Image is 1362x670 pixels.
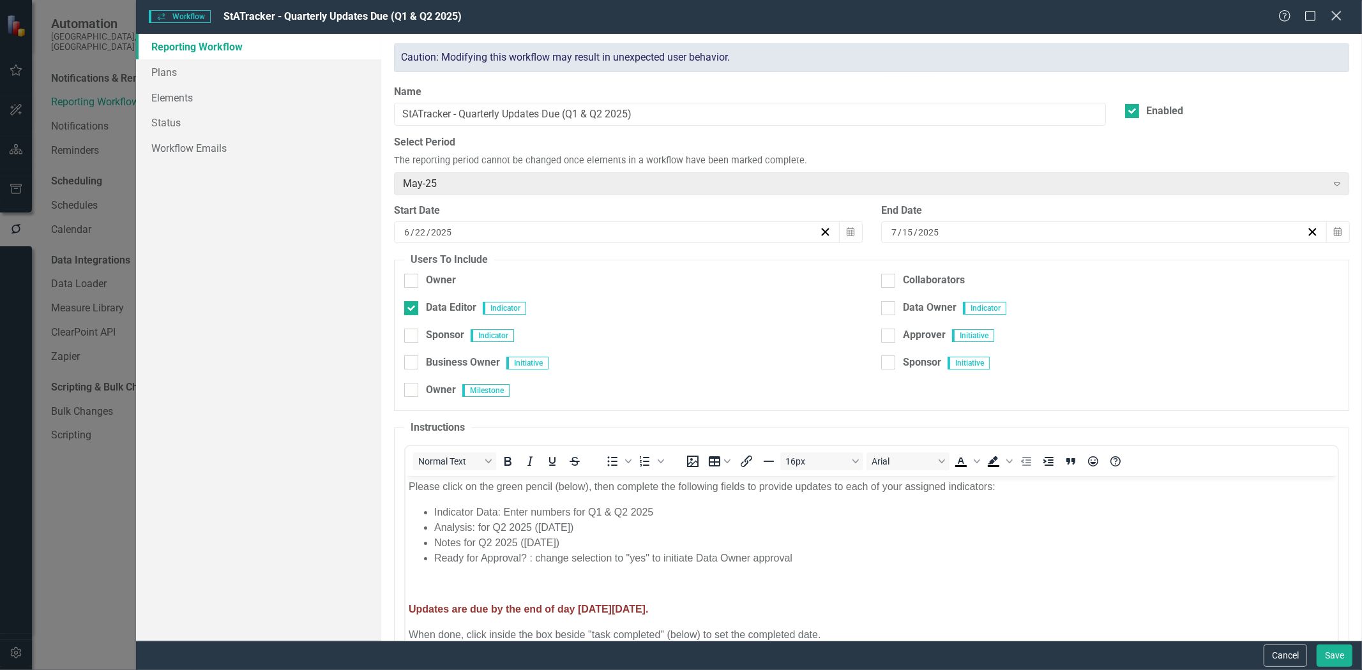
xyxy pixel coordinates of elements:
span: The reporting period cannot be changed once elements in a workflow have been marked complete. [394,154,807,168]
button: Decrease indent [1015,452,1037,470]
button: Underline [541,452,563,470]
button: Table [704,452,735,470]
div: May-25 [403,176,1326,191]
button: Block Normal Text [413,452,496,470]
span: Milestone [462,384,510,397]
div: Caution: Modifying this workflow may result in unexpected user behavior. [394,43,1349,72]
div: Owner [426,273,456,288]
label: Name [394,85,1105,100]
span: StATracker - Quarterly Updates Due (Q1 & Q2 2025) [223,10,462,22]
span: / [411,227,414,238]
button: Bold [497,452,518,470]
div: Sponsor [426,328,464,343]
legend: Users To Include [404,253,494,267]
span: Indicator [963,302,1006,315]
a: Status [136,110,381,135]
div: Text color Black [950,452,982,470]
button: Font size 16px [780,452,863,470]
input: Name [394,103,1105,126]
a: Plans [136,59,381,85]
div: Business Owner [426,355,500,370]
div: Background color Black [983,452,1015,470]
button: Emojis [1082,452,1104,470]
button: Horizontal line [758,452,780,470]
div: Owner [426,383,456,398]
button: Save [1317,644,1352,667]
span: Initiative [506,357,549,369]
div: Bullet list [602,452,633,470]
button: Italic [519,452,541,470]
a: Reporting Workflow [136,34,381,59]
button: Insert image [682,452,704,470]
div: Sponsor [903,355,941,370]
span: Initiative [948,357,990,369]
legend: Instructions [404,421,471,435]
div: Data Editor [426,301,476,315]
div: Data Owner [903,301,957,315]
label: Select Period [394,135,1349,150]
span: Workflow [149,10,210,23]
span: / [898,227,902,238]
div: End Date [881,204,1349,218]
button: Help [1105,452,1126,470]
span: 16px [785,456,848,466]
div: Start Date [394,204,862,218]
div: Numbered list [634,452,666,470]
a: Elements [136,85,381,110]
button: Increase indent [1038,452,1059,470]
span: Normal Text [418,456,481,466]
button: Cancel [1264,644,1307,667]
span: Initiative [952,329,994,342]
span: Indicator [483,302,526,315]
button: Strikethrough [564,452,586,470]
a: Workflow Emails [136,135,381,161]
span: / [914,227,918,238]
div: Approver [903,328,946,343]
span: / [427,227,430,238]
span: Indicator [471,329,514,342]
button: Blockquote [1060,452,1082,470]
button: Insert/edit link [736,452,757,470]
div: Enabled [1147,104,1184,119]
button: Font Arial [866,452,950,470]
span: Arial [872,456,934,466]
div: Collaborators [903,273,965,288]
